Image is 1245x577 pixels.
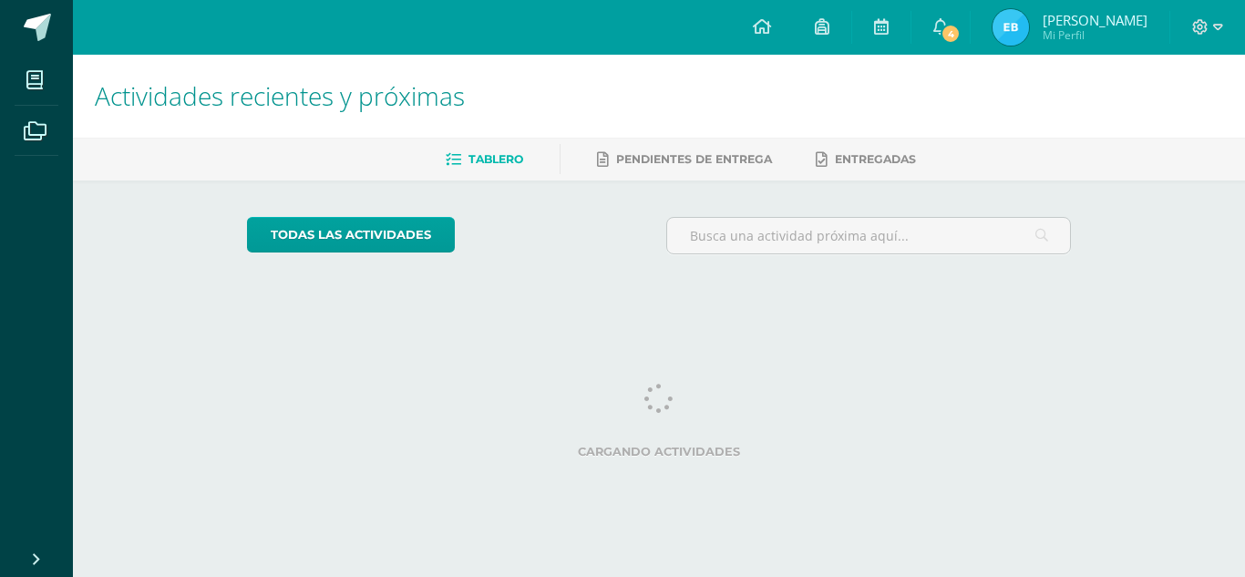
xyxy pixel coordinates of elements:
a: Entregadas [816,145,916,174]
span: Pendientes de entrega [616,152,772,166]
span: [PERSON_NAME] [1043,11,1147,29]
span: Entregadas [835,152,916,166]
a: todas las Actividades [247,217,455,252]
label: Cargando actividades [247,445,1072,459]
span: Actividades recientes y próximas [95,78,465,113]
span: Mi Perfil [1043,27,1147,43]
img: 0ed109ca12d1264537df69ef7edd7325.png [993,9,1029,46]
span: Tablero [468,152,523,166]
input: Busca una actividad próxima aquí... [667,218,1071,253]
a: Tablero [446,145,523,174]
a: Pendientes de entrega [597,145,772,174]
span: 4 [941,24,961,44]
